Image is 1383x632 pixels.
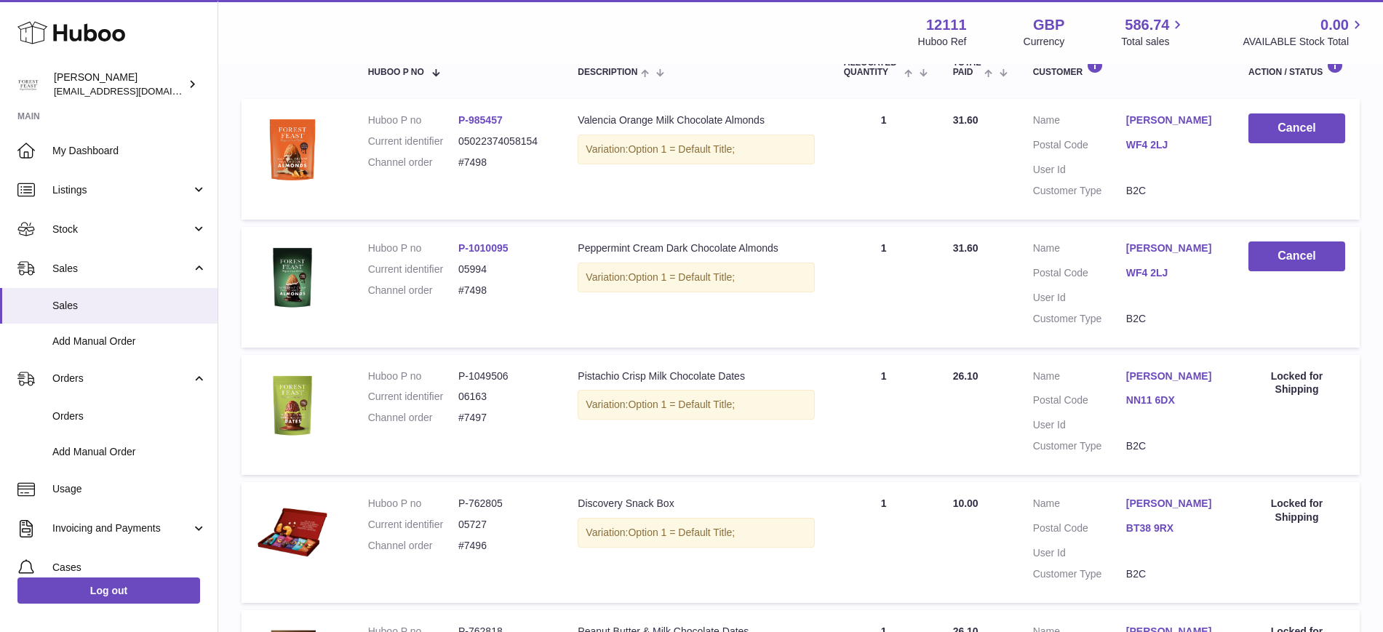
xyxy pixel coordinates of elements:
dt: Channel order [368,411,458,425]
div: Huboo Ref [918,35,967,49]
dt: User Id [1033,418,1126,432]
dd: #7498 [458,156,549,169]
span: Option 1 = Default Title; [628,143,735,155]
dt: Channel order [368,539,458,553]
dt: Name [1033,369,1126,387]
span: ALLOCATED Quantity [844,58,901,77]
a: 0.00 AVAILABLE Stock Total [1243,15,1366,49]
dd: #7497 [458,411,549,425]
dd: 05994 [458,263,549,276]
a: [PERSON_NAME] [1126,497,1219,511]
span: Option 1 = Default Title; [628,527,735,538]
a: WF4 2LJ [1126,138,1219,152]
dt: Postal Code [1033,521,1126,539]
dt: Name [1033,113,1126,131]
span: 31.60 [953,114,979,126]
strong: 12111 [926,15,967,35]
dt: Customer Type [1033,567,1126,581]
td: 1 [829,99,938,220]
span: Total paid [953,58,981,77]
span: Description [578,68,637,77]
a: NN11 6DX [1126,393,1219,407]
span: Orders [52,409,207,423]
a: P-985457 [458,114,503,126]
img: bronaghc@forestfeast.com [17,73,39,95]
span: Sales [52,299,207,313]
button: Cancel [1248,113,1345,143]
dt: User Id [1033,163,1126,177]
span: My Dashboard [52,144,207,158]
span: Huboo P no [368,68,424,77]
strong: GBP [1033,15,1064,35]
dt: Huboo P no [368,497,458,511]
img: FFBOX.png [256,497,329,569]
span: 0.00 [1320,15,1349,35]
dt: Postal Code [1033,138,1126,156]
dt: Current identifier [368,390,458,404]
span: Total sales [1121,35,1186,49]
img: FF8049-SigChocValenciaOrange120gPackFOP.png [256,113,329,186]
dt: Customer Type [1033,184,1126,198]
span: Option 1 = Default Title; [628,399,735,410]
div: Locked for Shipping [1248,497,1345,524]
a: WF4 2LJ [1126,266,1219,280]
div: Peppermint Cream Dark Chocolate Almonds [578,241,814,255]
span: Option 1 = Default Title; [628,271,735,283]
dd: 05022374058154 [458,135,549,148]
span: 10.00 [953,497,979,509]
div: Variation: [578,263,814,292]
span: Usage [52,482,207,496]
a: [PERSON_NAME] [1126,113,1219,127]
dt: Current identifier [368,263,458,276]
img: FF_9343_PISTACHIO_MILK_CHOC_DATE_Pack_FOP.png [256,369,329,442]
dt: User Id [1033,291,1126,305]
dt: Name [1033,241,1126,259]
span: Invoicing and Payments [52,521,191,535]
dt: Customer Type [1033,439,1126,453]
div: Variation: [578,135,814,164]
span: 586.74 [1125,15,1169,35]
span: Add Manual Order [52,445,207,459]
span: Sales [52,262,191,276]
dt: Postal Code [1033,266,1126,284]
button: Cancel [1248,241,1345,271]
div: Pistachio Crisp Milk Chocolate Dates [578,369,814,383]
div: Variation: [578,390,814,420]
div: Customer [1033,57,1219,77]
span: Stock [52,223,191,236]
dt: Huboo P no [368,113,458,127]
dt: Channel order [368,284,458,297]
dt: Current identifier [368,518,458,532]
dd: 05727 [458,518,549,532]
div: Variation: [578,518,814,548]
a: [PERSON_NAME] [1126,369,1219,383]
span: AVAILABLE Stock Total [1243,35,1366,49]
span: 31.60 [953,242,979,254]
dd: B2C [1126,567,1219,581]
span: [EMAIL_ADDRESS][DOMAIN_NAME] [54,85,214,97]
dt: Huboo P no [368,369,458,383]
div: Discovery Snack Box [578,497,814,511]
td: 1 [829,227,938,348]
div: [PERSON_NAME] [54,71,185,98]
div: Currency [1024,35,1065,49]
dd: P-1049506 [458,369,549,383]
a: 586.74 Total sales [1121,15,1186,49]
div: Locked for Shipping [1248,369,1345,397]
dt: User Id [1033,546,1126,560]
div: Valencia Orange Milk Chocolate Almonds [578,113,814,127]
dd: P-762805 [458,497,549,511]
dt: Current identifier [368,135,458,148]
img: FF-8674-PEPPERMINT-ALMONDS-120g-Pack-FOP.png [256,241,329,314]
a: [PERSON_NAME] [1126,241,1219,255]
dt: Channel order [368,156,458,169]
dt: Huboo P no [368,241,458,255]
a: BT38 9RX [1126,521,1219,535]
a: Log out [17,577,200,604]
a: P-1010095 [458,242,509,254]
span: Add Manual Order [52,335,207,348]
dt: Postal Code [1033,393,1126,411]
span: 26.10 [953,370,979,382]
td: 1 [829,355,938,476]
dd: B2C [1126,184,1219,198]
